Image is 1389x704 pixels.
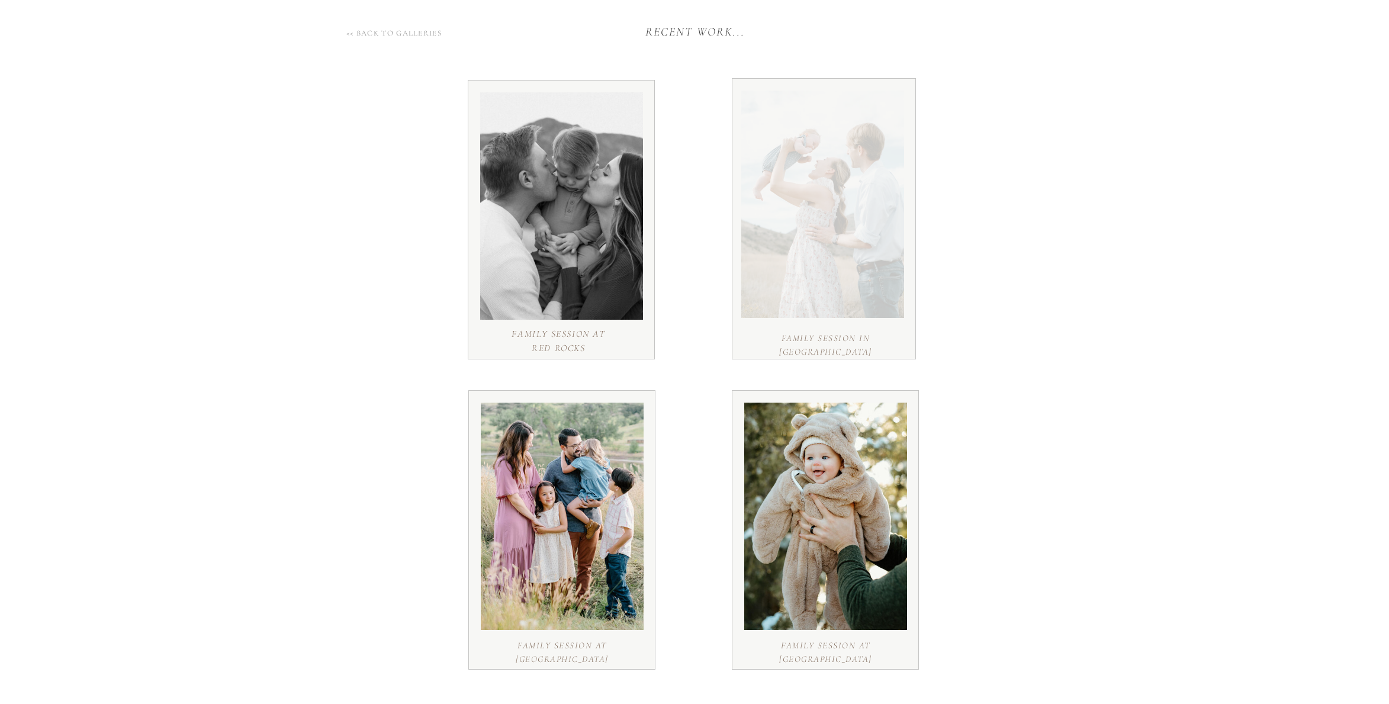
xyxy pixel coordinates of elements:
a: Family session in [GEOGRAPHIC_DATA] [757,332,895,347]
h1: Family Session at [GEOGRAPHIC_DATA] [478,639,647,670]
a: << back to galleries [320,28,468,38]
i: recent work... [645,25,745,39]
a: Family Session at [GEOGRAPHIC_DATA] [741,639,910,670]
h1: Family session at Red Rocks [474,327,643,358]
a: Family session atRed Rocks [474,327,643,358]
a: Family Session at[GEOGRAPHIC_DATA] [478,639,647,670]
